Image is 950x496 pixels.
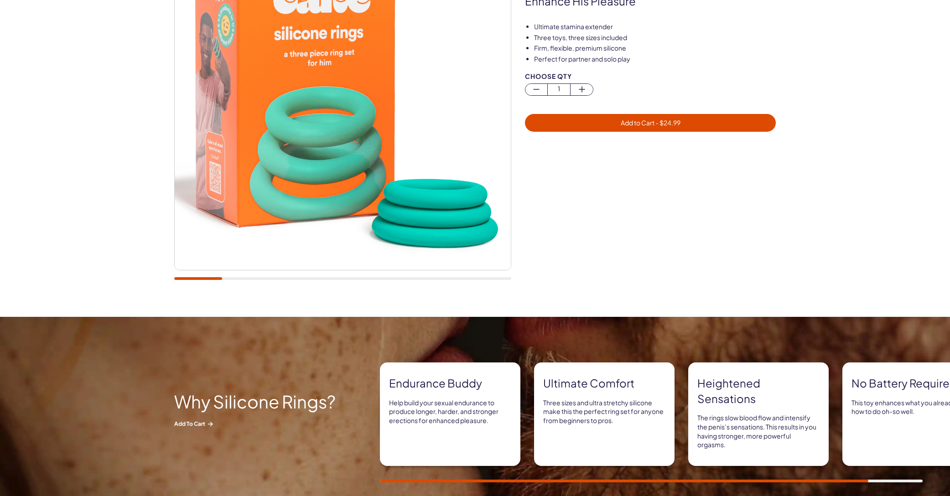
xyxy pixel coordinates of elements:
[525,73,776,80] div: Choose Qty
[525,114,776,132] button: Add to Cart - $24.99
[534,33,776,42] li: Three toys, three sizes included
[534,55,776,64] li: Perfect for partner and solo play
[543,398,665,425] p: Three sizes and ultra stretchy silicone make this the perfect ring set for anyone from beginners ...
[534,22,776,31] li: Ultimate stamina extender
[543,376,665,391] strong: Ultimate comfort
[174,420,338,428] span: Add to Cart
[174,392,338,411] h2: Why Silicone Rings?
[548,84,570,94] span: 1
[654,119,680,127] span: - $ 24.99
[389,398,511,425] p: Help build your sexual endurance to produce longer, harder, and stronger erections for enhanced p...
[534,44,776,53] li: Firm, flexible, premium silicone
[697,376,820,406] strong: Heightened sensations
[389,376,511,391] strong: Endurance buddy
[621,119,680,127] span: Add to Cart
[697,413,820,449] p: The rings slow blood flow and intensify the penis’s sensations. This results in you having strong...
